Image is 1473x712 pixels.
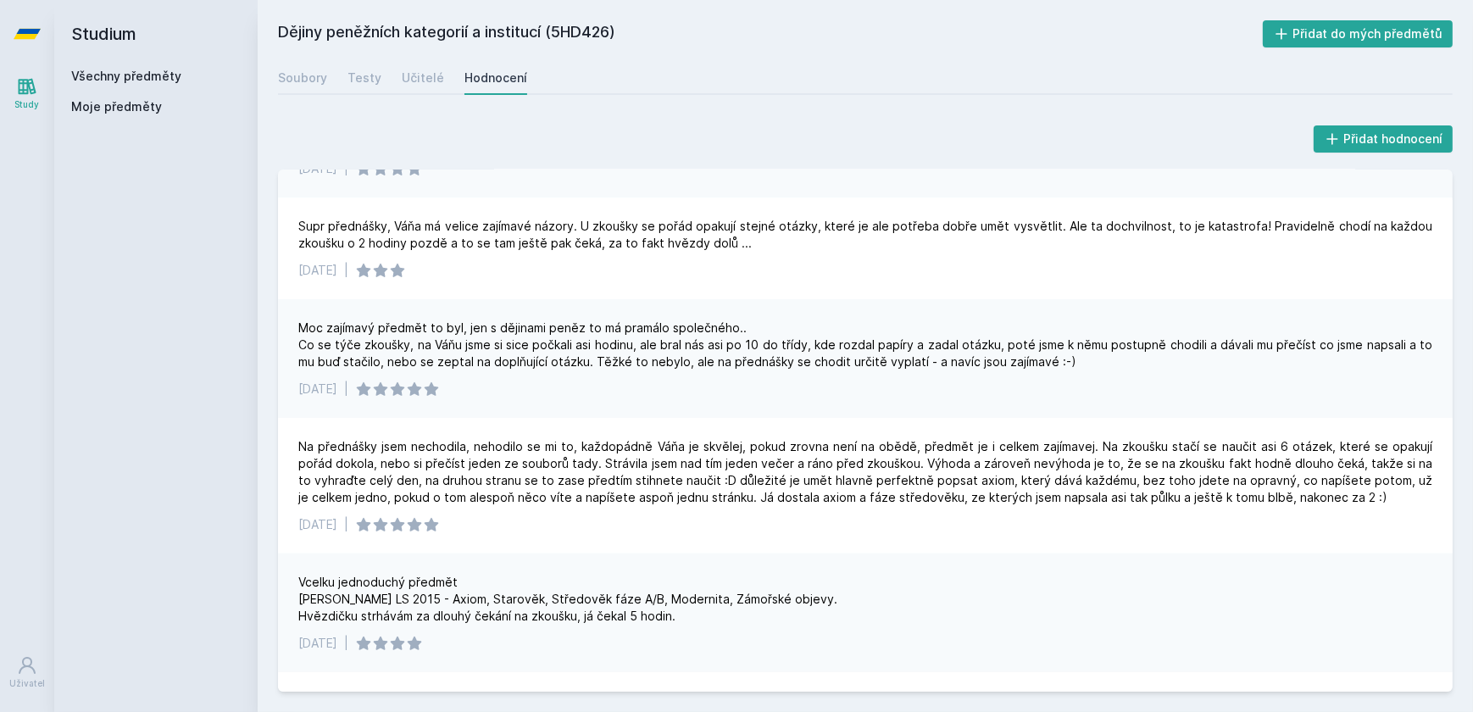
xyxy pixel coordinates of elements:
[347,61,381,95] a: Testy
[298,574,837,625] div: Vcelku jednoduchý předmět [PERSON_NAME] LS 2015 - Axiom, Starověk, Středověk fáze A/B, Modernita,...
[278,70,327,86] div: Soubory
[1263,20,1454,47] button: Přidat do mých předmětů
[298,262,337,279] div: [DATE]
[15,98,40,111] div: Study
[344,381,348,398] div: |
[9,677,45,690] div: Uživatel
[3,68,51,120] a: Study
[278,20,1263,47] h2: Dějiny peněžních kategorií a institucí (5HD426)
[298,218,1432,252] div: Supr přednášky, Váňa má velice zajímavé názory. U zkoušky se pořád opakují stejné otázky, které j...
[3,647,51,698] a: Uživatel
[298,381,337,398] div: [DATE]
[298,320,1432,370] div: Moc zajímavý předmět to byl, jen s dějinami peněz to má pramálo společného.. Co se týče zkoušky, ...
[71,98,162,115] span: Moje předměty
[71,69,181,83] a: Všechny předměty
[347,70,381,86] div: Testy
[298,635,337,652] div: [DATE]
[298,438,1432,506] div: Na přednášky jsem nechodila, nehodilo se mi to, každopádně Váňa je skvělej, pokud zrovna není na ...
[344,262,348,279] div: |
[344,516,348,533] div: |
[402,70,444,86] div: Učitelé
[298,516,337,533] div: [DATE]
[344,635,348,652] div: |
[464,61,527,95] a: Hodnocení
[278,61,327,95] a: Soubory
[402,61,444,95] a: Učitelé
[464,70,527,86] div: Hodnocení
[1314,125,1454,153] button: Přidat hodnocení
